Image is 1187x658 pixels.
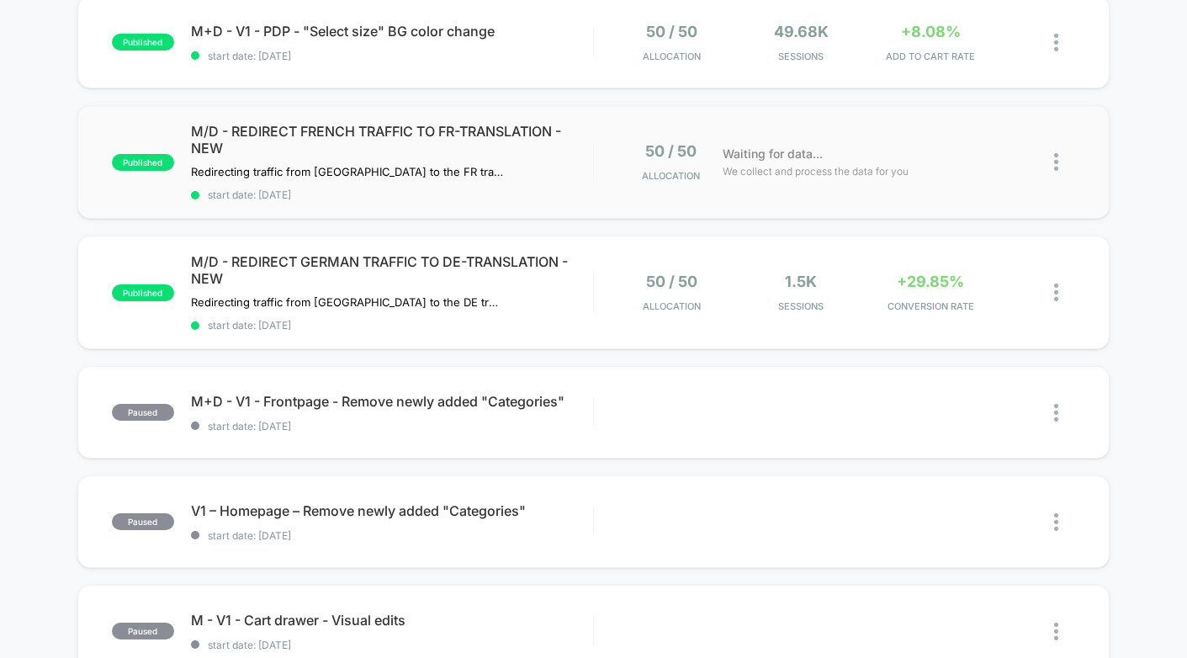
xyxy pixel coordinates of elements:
span: 49.68k [774,23,829,40]
span: start date: [DATE] [191,529,593,542]
span: Sessions [740,300,861,312]
span: Allocation [643,50,701,62]
span: paused [112,404,174,421]
span: Redirecting traffic from [GEOGRAPHIC_DATA] to the FR translation of the website. [191,165,503,178]
span: Sessions [740,50,861,62]
span: +29.85% [897,273,964,290]
span: M/D - REDIRECT GERMAN TRAFFIC TO DE-TRANSLATION - NEW [191,253,593,287]
span: M+D - V1 - PDP - "Select size" BG color change [191,23,593,40]
img: close [1054,153,1058,171]
img: close [1054,34,1058,51]
span: We collect and process the data for you [723,163,909,179]
img: close [1054,513,1058,531]
span: Allocation [642,170,700,182]
span: Waiting for data... [723,145,823,163]
span: Redirecting traffic from [GEOGRAPHIC_DATA] to the DE translation of the website. [191,295,503,309]
span: 50 / 50 [646,23,697,40]
span: 50 / 50 [645,142,697,160]
img: close [1054,284,1058,301]
span: published [112,154,174,171]
span: published [112,284,174,301]
span: paused [112,513,174,530]
span: start date: [DATE] [191,319,593,332]
span: ADD TO CART RATE [870,50,991,62]
span: Allocation [643,300,701,312]
span: V1 – Homepage – Remove newly added "Categories" [191,502,593,519]
span: start date: [DATE] [191,420,593,432]
span: published [112,34,174,50]
span: +8.08% [901,23,961,40]
span: M+D - V1 - Frontpage - Remove newly added "Categories" [191,393,593,410]
span: M/D - REDIRECT FRENCH TRAFFIC TO FR-TRANSLATION - NEW [191,123,593,157]
span: start date: [DATE] [191,50,593,62]
span: start date: [DATE] [191,639,593,651]
img: close [1054,404,1058,422]
span: start date: [DATE] [191,188,593,201]
span: 50 / 50 [646,273,697,290]
span: paused [112,623,174,639]
span: 1.5k [785,273,817,290]
img: close [1054,623,1058,640]
span: M - V1 - Cart drawer - Visual edits [191,612,593,629]
span: CONVERSION RATE [870,300,991,312]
